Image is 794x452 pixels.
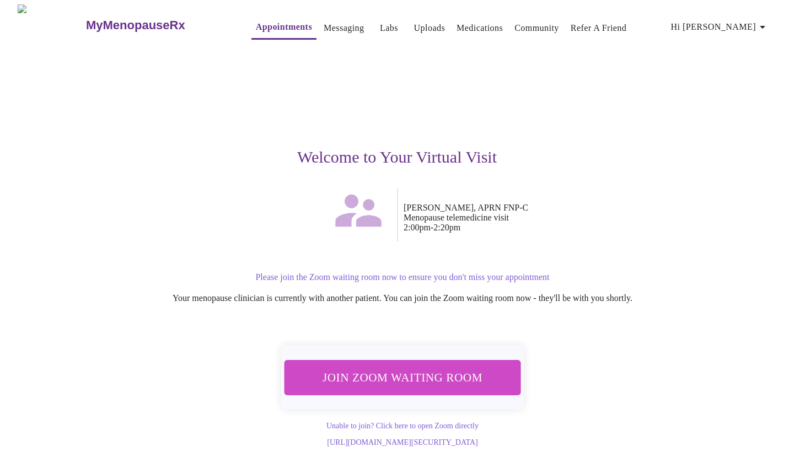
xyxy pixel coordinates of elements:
[326,422,479,430] a: Unable to join? Click here to open Zoom directly
[571,20,627,36] a: Refer a Friend
[372,17,407,39] button: Labs
[410,17,450,39] button: Uploads
[566,17,631,39] button: Refer a Friend
[285,360,521,395] button: Join Zoom Waiting Room
[324,20,364,36] a: Messaging
[380,20,398,36] a: Labs
[299,367,506,388] span: Join Zoom Waiting Room
[84,6,229,45] a: MyMenopauseRx
[86,18,185,33] h3: MyMenopauseRx
[667,16,774,38] button: Hi [PERSON_NAME]
[514,20,559,36] a: Community
[251,16,316,40] button: Appointments
[57,148,737,166] h3: Welcome to Your Virtual Visit
[452,17,507,39] button: Medications
[414,20,446,36] a: Uploads
[256,19,312,35] a: Appointments
[18,4,84,46] img: MyMenopauseRx Logo
[404,203,737,233] p: [PERSON_NAME], APRN FNP-C Menopause telemedicine visit 2:00pm - 2:20pm
[319,17,368,39] button: Messaging
[68,293,737,303] p: Your menopause clinician is currently with another patient. You can join the Zoom waiting room no...
[671,19,769,35] span: Hi [PERSON_NAME]
[457,20,503,36] a: Medications
[510,17,564,39] button: Community
[68,272,737,282] p: Please join the Zoom waiting room now to ensure you don't miss your appointment
[327,438,478,446] a: [URL][DOMAIN_NAME][SECURITY_DATA]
